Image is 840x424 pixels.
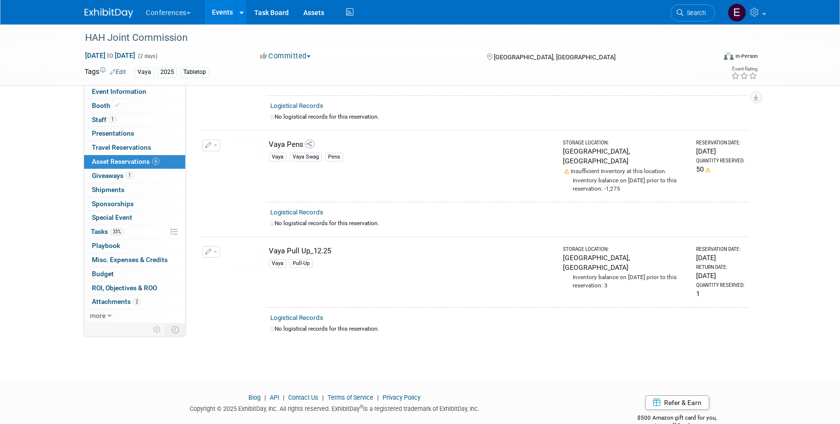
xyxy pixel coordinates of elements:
span: | [280,394,287,401]
a: Tasks33% [84,225,185,239]
div: Quantity Reserved: [696,282,744,289]
span: Attachments [92,298,140,305]
span: Travel Reservations [92,143,151,151]
a: Search [670,4,715,21]
a: Privacy Policy [383,394,420,401]
a: Refer & Earn [645,395,709,410]
div: Pull-Up [290,259,313,268]
span: | [262,394,268,401]
a: Blog [248,394,261,401]
div: Inventory balance on [DATE] prior to this reservation: -1,275 [563,176,687,193]
span: Giveaways [92,172,133,179]
span: Special Event [92,213,132,221]
span: Misc. Expenses & Credits [92,256,168,264]
div: In-Person [735,53,758,60]
a: Terms of Service [328,394,373,401]
div: Return Date: [696,264,744,271]
img: View Images [234,140,262,161]
span: | [375,394,381,401]
span: Shipments [92,186,124,194]
div: HAH Joint Commission [82,29,700,47]
div: No logistical records for this reservation. [270,219,744,228]
span: [GEOGRAPHIC_DATA], [GEOGRAPHIC_DATA] [494,53,615,61]
div: Tabletop [180,67,209,77]
div: [DATE] [696,253,744,263]
div: Copyright © 2025 ExhibitDay, Inc. All rights reserved. ExhibitDay is a registered trademark of Ex... [85,402,584,413]
a: Playbook [84,239,185,253]
div: Inventory balance on [DATE] prior to this reservation: 3 [563,272,687,290]
td: Tags [85,67,126,78]
img: ExhibitDay [85,8,133,18]
div: 2025 [157,67,177,77]
span: 33% [110,228,123,235]
div: 50 [696,164,744,174]
a: Logistical Records [270,209,323,216]
div: [GEOGRAPHIC_DATA], [GEOGRAPHIC_DATA] [563,253,687,272]
a: API [270,394,279,401]
a: more [84,309,185,323]
a: ROI, Objectives & ROO [84,282,185,295]
span: to [105,52,115,59]
img: Erin Anderson [728,3,746,22]
div: Reservation Date: [696,246,744,253]
sup: ® [360,404,363,409]
span: [DATE] [DATE] [85,51,136,60]
td: Toggle Event Tabs [166,323,186,336]
a: Attachments2 [84,295,185,309]
span: 1 [126,172,133,179]
button: Committed [257,51,315,61]
div: Quantity Reserved: [696,158,744,164]
span: 1 [109,116,116,123]
div: [DATE] [696,271,744,281]
div: Storage Location: [563,140,687,146]
a: Asset Reservations6 [84,155,185,169]
a: Logistical Records [270,102,323,109]
div: 1 [696,289,744,299]
a: Edit [110,69,126,75]
div: Event Format [658,51,758,65]
span: Staff [92,116,116,124]
img: Format-Inperson.png [724,52,734,60]
span: Presentations [92,129,134,137]
span: Tasks [91,228,123,235]
span: Budget [92,270,114,278]
span: Asset Reservations [92,158,159,165]
a: Travel Reservations [84,141,185,155]
a: Shipments [84,183,185,197]
div: Vaya [135,67,154,77]
span: ROI, Objectives & ROO [92,284,157,292]
td: Personalize Event Tab Strip [149,323,166,336]
div: [DATE] [696,146,744,156]
div: Vaya [269,259,286,268]
a: Contact Us [288,394,318,401]
span: Search [683,9,706,17]
span: Playbook [92,242,120,249]
span: Sponsorships [92,200,134,208]
span: more [90,312,105,319]
div: [GEOGRAPHIC_DATA], [GEOGRAPHIC_DATA] [563,146,687,166]
span: Booth [92,102,122,109]
a: Staff1 [84,113,185,127]
div: Vaya Pull Up_12.25 [269,246,554,256]
span: (2 days) [137,53,157,59]
span: Event Information [92,88,146,95]
div: Storage Location: [563,246,687,253]
a: Booth [84,99,185,113]
i: Booth reservation complete [115,103,120,108]
span: 2 [133,298,140,305]
span: 6 [152,158,159,165]
a: Misc. Expenses & Credits [84,253,185,267]
div: Vaya Pens [269,140,554,150]
a: Event Information [84,85,185,99]
a: Sponsorships [84,197,185,211]
div: Reservation Date: [696,140,744,146]
a: Special Event [84,211,185,225]
img: View Images [234,246,262,267]
a: Giveaways1 [84,169,185,183]
div: Pens [325,153,343,161]
div: Vaya [269,153,286,161]
a: Logistical Records [270,314,323,321]
a: Presentations [84,127,185,141]
div: No logistical records for this reservation. [270,113,744,121]
div: No logistical records for this reservation. [270,325,744,333]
